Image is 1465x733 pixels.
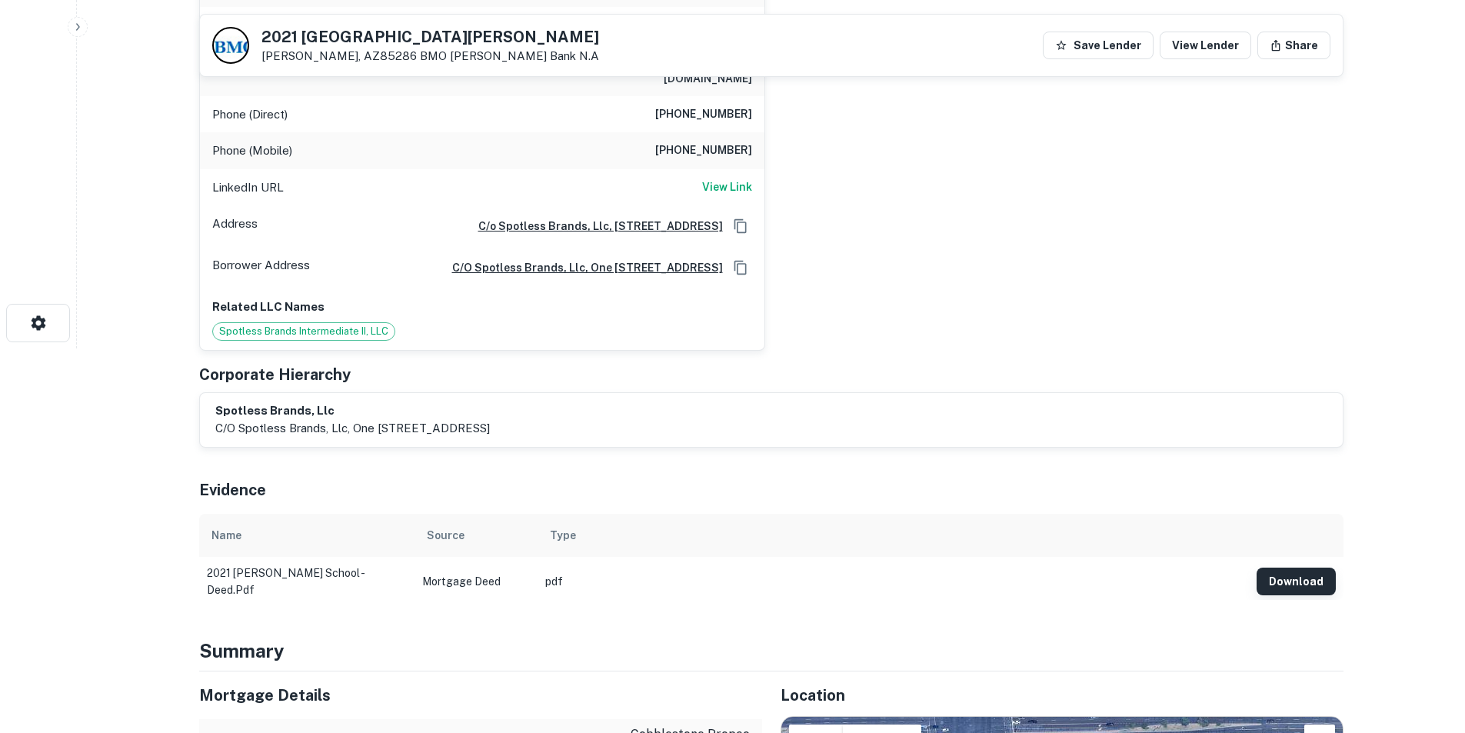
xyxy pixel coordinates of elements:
[212,178,284,197] p: LinkedIn URL
[215,419,490,438] p: c/o spotless brands, llc, one [STREET_ADDRESS]
[440,259,723,276] a: c/o spotless brands, llc, one [STREET_ADDRESS]
[199,684,762,707] h5: Mortgage Details
[199,478,266,501] h5: Evidence
[212,105,288,124] p: Phone (Direct)
[199,637,1343,665] h4: Summary
[781,684,1343,707] h5: Location
[538,514,1249,557] th: Type
[466,218,723,235] a: C/o Spotless Brands, Llc, [STREET_ADDRESS]
[655,105,752,124] h6: [PHONE_NUMBER]
[212,142,292,160] p: Phone (Mobile)
[550,526,576,545] div: Type
[729,256,752,279] button: Copy Address
[655,142,752,160] h6: [PHONE_NUMBER]
[1388,610,1465,684] iframe: Chat Widget
[1160,32,1251,59] a: View Lender
[702,178,752,197] a: View Link
[212,256,310,279] p: Borrower Address
[199,557,415,606] td: 2021 [PERSON_NAME] school - deed.pdf
[415,514,538,557] th: Source
[415,557,538,606] td: Mortgage Deed
[538,557,1249,606] td: pdf
[213,324,395,339] span: Spotless Brands Intermediate II, LLC
[427,526,464,545] div: Source
[212,215,258,238] p: Address
[1257,32,1330,59] button: Share
[1043,32,1154,59] button: Save Lender
[1257,568,1336,595] button: Download
[420,49,599,62] a: BMO [PERSON_NAME] Bank N.A
[199,514,415,557] th: Name
[215,402,490,420] h6: spotless brands, llc
[211,526,241,545] div: Name
[212,298,752,316] p: Related LLC Names
[261,29,599,45] h5: 2021 [GEOGRAPHIC_DATA][PERSON_NAME]
[199,363,351,386] h5: Corporate Hierarchy
[261,49,599,63] p: [PERSON_NAME], AZ85286
[199,514,1343,600] div: scrollable content
[702,178,752,195] h6: View Link
[729,215,752,238] button: Copy Address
